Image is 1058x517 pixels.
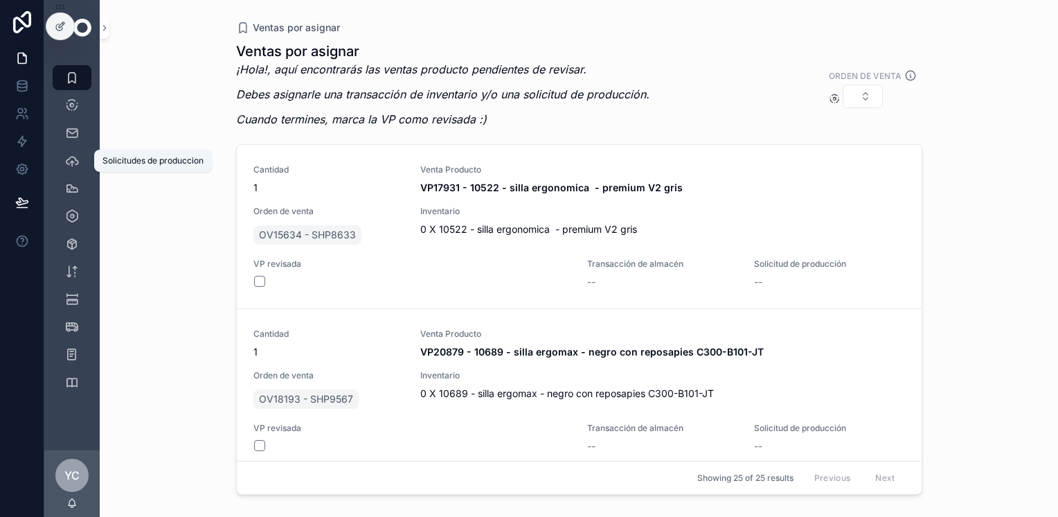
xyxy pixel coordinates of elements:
span: Venta Producto [420,328,905,340]
span: OV15634 - SHP8633 [259,228,356,242]
h1: Ventas por asignar [236,42,649,61]
strong: VP17931 - 10522 - silla ergonomica - premium V2 gris [420,182,683,193]
a: OV15634 - SHP8633 [253,225,361,245]
span: Inventario [420,370,905,381]
span: Venta Producto [420,164,905,175]
span: 0 X 10689 - silla ergomax - negro con reposapies C300-B101-JT [420,387,905,401]
a: Ventas por asignar [236,21,340,35]
em: ¡Hola!, aquí encontrarás las ventas producto pendientes de revisar. [236,62,586,76]
span: Transacción de almacén [587,258,737,270]
span: Inventario [420,206,905,217]
span: Orden de venta [253,370,404,381]
span: Cantidad [253,164,404,175]
span: -- [754,275,762,289]
span: YC [64,467,80,484]
span: Transacción de almacén [587,423,737,434]
span: Showing 25 of 25 results [697,473,793,484]
span: OV18193 - SHP9567 [259,392,353,406]
span: Cantidad [253,328,404,340]
strong: VP20879 - 10689 - silla ergomax - negro con reposapies C300-B101-JT [420,346,764,358]
span: 0 X 10522 - silla ergonomica - premium V2 gris [420,222,905,236]
div: Solicitudes de produccion [102,155,204,166]
span: VP revisada [253,258,571,270]
span: -- [587,439,595,453]
button: Select Button [843,85,883,108]
span: 1 [253,345,404,359]
label: Orden de venta [829,69,902,82]
span: 1 [253,181,404,195]
div: scrollable content [44,55,100,413]
span: Ventas por asignar [253,21,340,35]
span: VP revisada [253,423,571,434]
span: Solicitud de producción [754,423,904,434]
span: -- [754,439,762,453]
em: Cuando termines, marca la VP como revisada :) [236,112,487,126]
span: Orden de venta [253,206,404,217]
span: Solicitud de producción [754,258,904,270]
span: -- [587,275,595,289]
em: Debes asignarle una transacción de inventario y/o una solicitud de producción. [236,87,649,101]
a: OV18193 - SHP9567 [253,389,359,409]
